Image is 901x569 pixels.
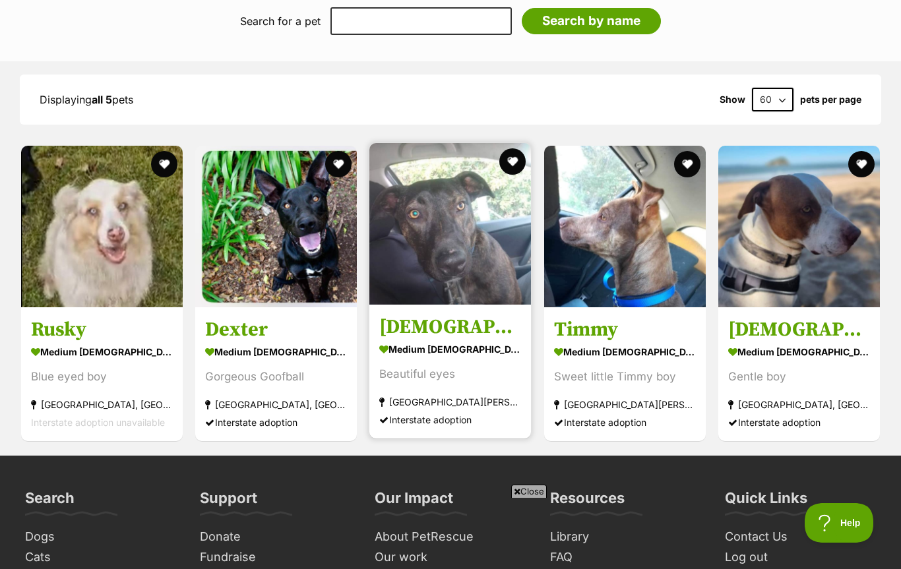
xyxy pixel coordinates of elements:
[718,307,880,441] a: [DEMOGRAPHIC_DATA] medium [DEMOGRAPHIC_DATA] Dog Gentle boy [GEOGRAPHIC_DATA], [GEOGRAPHIC_DATA] ...
[379,314,521,340] h3: [DEMOGRAPHIC_DATA]
[522,8,661,34] input: Search by name
[718,146,880,307] img: Zeus
[554,342,696,361] div: medium [DEMOGRAPHIC_DATA] Dog
[554,368,696,386] div: Sweet little Timmy boy
[805,503,875,543] iframe: Help Scout Beacon - Open
[195,146,357,307] img: Dexter
[674,151,700,177] button: favourite
[379,411,521,429] div: Interstate adoption
[20,527,181,547] a: Dogs
[205,368,347,386] div: Gorgeous Goofball
[720,94,745,105] span: Show
[511,485,547,498] span: Close
[720,547,881,568] a: Log out
[205,413,347,431] div: Interstate adoption
[21,307,183,441] a: Rusky medium [DEMOGRAPHIC_DATA] Dog Blue eyed boy [GEOGRAPHIC_DATA], [GEOGRAPHIC_DATA] Interstate...
[848,151,875,177] button: favourite
[205,317,347,342] h3: Dexter
[31,342,173,361] div: medium [DEMOGRAPHIC_DATA] Dog
[720,527,881,547] a: Contact Us
[728,396,870,413] div: [GEOGRAPHIC_DATA], [GEOGRAPHIC_DATA]
[375,489,453,515] h3: Our Impact
[92,93,112,106] strong: all 5
[31,368,173,386] div: Blue eyed boy
[31,396,173,413] div: [GEOGRAPHIC_DATA], [GEOGRAPHIC_DATA]
[205,396,347,413] div: [GEOGRAPHIC_DATA], [GEOGRAPHIC_DATA]
[195,527,356,547] a: Donate
[369,305,531,438] a: [DEMOGRAPHIC_DATA] medium [DEMOGRAPHIC_DATA] Dog Beautiful eyes [GEOGRAPHIC_DATA][PERSON_NAME][GE...
[728,413,870,431] div: Interstate adoption
[728,317,870,342] h3: [DEMOGRAPHIC_DATA]
[240,15,321,27] label: Search for a pet
[728,342,870,361] div: medium [DEMOGRAPHIC_DATA] Dog
[205,342,347,361] div: medium [DEMOGRAPHIC_DATA] Dog
[195,547,356,568] a: Fundraise
[31,417,165,428] span: Interstate adoption unavailable
[544,307,706,441] a: Timmy medium [DEMOGRAPHIC_DATA] Dog Sweet little Timmy boy [GEOGRAPHIC_DATA][PERSON_NAME][GEOGRAP...
[21,146,183,307] img: Rusky
[20,547,181,568] a: Cats
[544,146,706,307] img: Timmy
[500,148,526,175] button: favourite
[31,317,173,342] h3: Rusky
[800,94,861,105] label: pets per page
[728,368,870,386] div: Gentle boy
[379,365,521,383] div: Beautiful eyes
[725,489,807,515] h3: Quick Links
[550,489,625,515] h3: Resources
[554,317,696,342] h3: Timmy
[369,143,531,305] img: Zeus
[40,93,133,106] span: Displaying pets
[325,151,352,177] button: favourite
[151,151,177,177] button: favourite
[25,489,75,515] h3: Search
[200,489,257,515] h3: Support
[379,340,521,359] div: medium [DEMOGRAPHIC_DATA] Dog
[379,393,521,411] div: [GEOGRAPHIC_DATA][PERSON_NAME][GEOGRAPHIC_DATA]
[554,413,696,431] div: Interstate adoption
[210,503,691,562] iframe: Advertisement
[195,307,357,441] a: Dexter medium [DEMOGRAPHIC_DATA] Dog Gorgeous Goofball [GEOGRAPHIC_DATA], [GEOGRAPHIC_DATA] Inter...
[554,396,696,413] div: [GEOGRAPHIC_DATA][PERSON_NAME][GEOGRAPHIC_DATA]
